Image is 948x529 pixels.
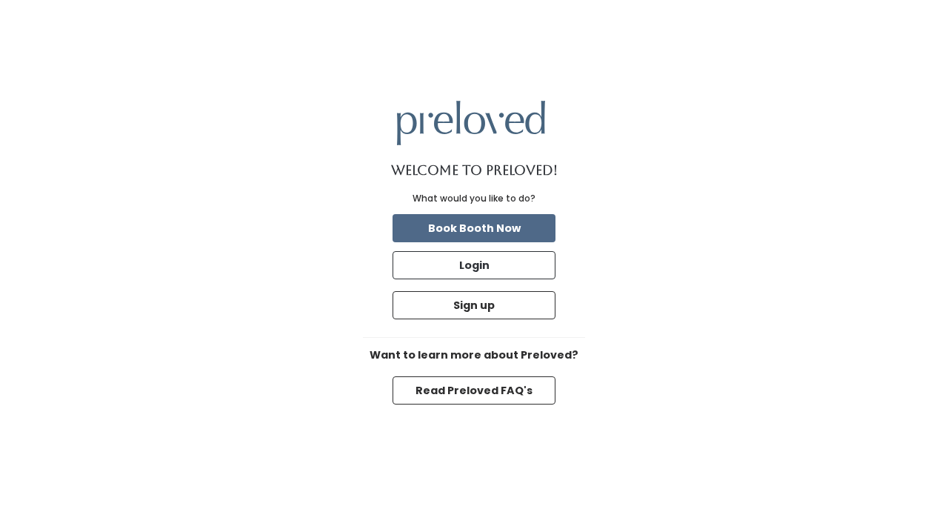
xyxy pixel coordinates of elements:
div: What would you like to do? [413,192,535,205]
button: Read Preloved FAQ's [393,376,555,405]
button: Sign up [393,291,555,319]
button: Login [393,251,555,279]
a: Login [390,248,558,282]
h6: Want to learn more about Preloved? [363,350,585,362]
img: preloved logo [397,101,545,144]
button: Book Booth Now [393,214,555,242]
h1: Welcome to Preloved! [391,163,558,178]
a: Sign up [390,288,558,322]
